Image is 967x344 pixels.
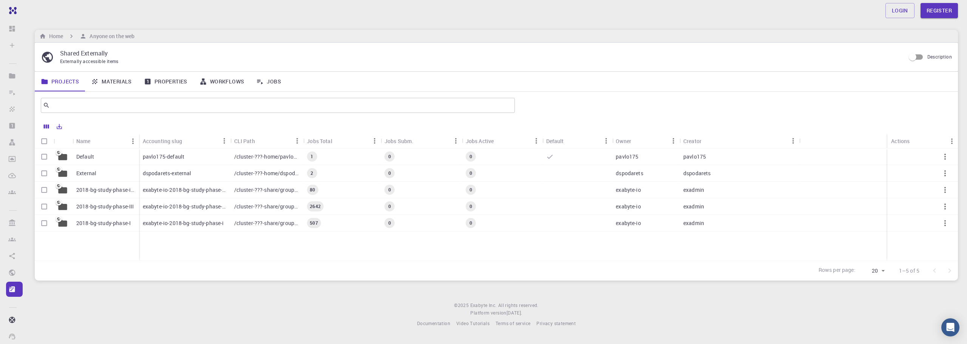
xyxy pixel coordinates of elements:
[683,134,701,148] div: Creator
[467,220,475,226] span: 0
[303,134,381,148] div: Jobs Total
[385,153,394,160] span: 0
[470,309,506,317] span: Platform version
[60,58,119,64] span: Externally accessible items
[76,134,91,148] div: Name
[230,134,303,148] div: CLI Path
[701,135,714,147] button: Sort
[369,135,381,147] button: Menu
[218,135,230,147] button: Menu
[927,54,952,60] span: Description
[291,135,303,147] button: Menu
[787,135,799,147] button: Menu
[91,135,103,147] button: Sort
[85,72,138,91] a: Materials
[941,318,959,336] div: Open Intercom Messenger
[385,187,394,193] span: 0
[467,153,475,160] span: 0
[76,203,134,210] p: 2018-bg-study-phase-III
[307,170,316,176] span: 2
[631,135,643,147] button: Sort
[76,170,96,177] p: External
[887,134,958,148] div: Actions
[234,186,300,194] p: /cluster-???-share/groups/exabyte-io/exabyte-io-2018-bg-study-phase-i-ph
[40,120,53,133] button: Columns
[385,220,394,226] span: 0
[76,153,94,160] p: Default
[467,187,475,193] span: 0
[307,203,324,210] span: 2642
[683,153,706,160] p: pavlo175
[498,302,539,309] span: All rights reserved.
[53,120,66,133] button: Export
[139,134,230,148] div: Accounting slug
[35,72,85,91] a: Projects
[542,134,612,148] div: Default
[667,135,680,147] button: Menu
[143,170,192,177] p: dspodarets-external
[536,320,576,326] span: Privacy statement
[507,310,522,316] span: [DATE] .
[466,134,494,148] div: Jobs Active
[683,170,711,177] p: dspodarets
[683,186,704,194] p: exadmin
[616,153,638,160] p: pavlo175
[417,320,450,327] a: Documentation
[496,320,530,327] a: Terms of service
[193,72,250,91] a: Workflows
[450,135,462,147] button: Menu
[536,320,576,327] a: Privacy statement
[462,134,542,148] div: Jobs Active
[456,320,490,326] span: Video Tutorials
[496,320,530,326] span: Terms of service
[385,203,394,210] span: 0
[6,7,17,14] img: logo
[616,134,631,148] div: Owner
[143,219,224,227] p: exabyte-io-2018-bg-study-phase-i
[467,203,475,210] span: 0
[616,219,641,227] p: exabyte-io
[234,170,300,177] p: /cluster-???-home/dspodarets/dspodarets-external
[616,186,641,194] p: exabyte-io
[46,32,63,40] h6: Home
[454,302,470,309] span: © 2025
[819,266,856,275] p: Rows per page:
[234,203,300,210] p: /cluster-???-share/groups/exabyte-io/exabyte-io-2018-bg-study-phase-iii
[507,309,522,317] a: [DATE].
[891,134,910,148] div: Actions
[600,135,612,147] button: Menu
[381,134,462,148] div: Jobs Subm.
[234,134,255,148] div: CLI Path
[385,134,414,148] div: Jobs Subm.
[683,203,704,210] p: exadmin
[417,320,450,326] span: Documentation
[127,135,139,147] button: Menu
[683,219,704,227] p: exadmin
[87,32,134,40] h6: Anyone on the web
[921,3,958,18] a: Register
[946,135,958,147] button: Menu
[76,186,135,194] p: 2018-bg-study-phase-i-ph
[385,170,394,176] span: 0
[307,187,318,193] span: 80
[885,3,914,18] a: Login
[138,72,193,91] a: Properties
[143,153,184,160] p: pavlo175-default
[859,265,887,276] div: 20
[38,32,136,40] nav: breadcrumb
[234,219,300,227] p: /cluster-???-share/groups/exabyte-io/exabyte-io-2018-bg-study-phase-i
[680,134,799,148] div: Creator
[470,302,497,308] span: Exabyte Inc.
[307,134,332,148] div: Jobs Total
[54,134,73,148] div: Icon
[143,186,227,194] p: exabyte-io-2018-bg-study-phase-i-ph
[143,134,182,148] div: Accounting slug
[76,219,131,227] p: 2018-bg-study-phase-I
[307,153,316,160] span: 1
[456,320,490,327] a: Video Tutorials
[467,170,475,176] span: 0
[899,267,919,275] p: 1–5 of 5
[234,153,300,160] p: /cluster-???-home/pavlo175/pavlo175-default
[250,72,287,91] a: Jobs
[616,170,643,177] p: dspodarets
